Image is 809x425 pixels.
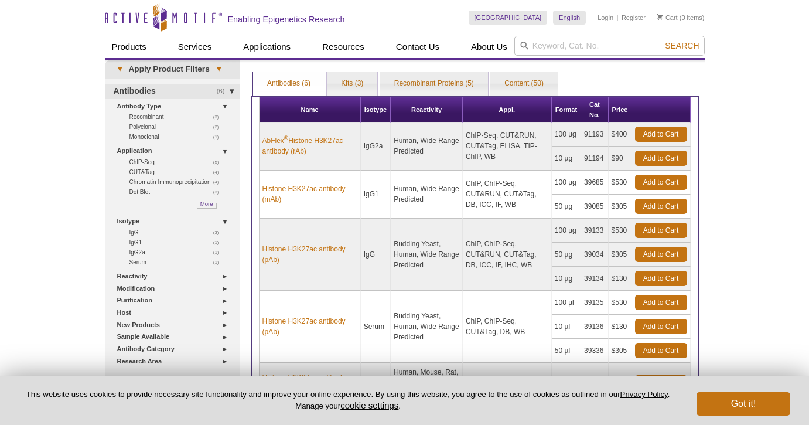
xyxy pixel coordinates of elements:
[327,72,377,96] a: Kits (3)
[514,36,705,56] input: Keyword, Cat. No.
[129,157,226,167] a: (5)ChIP-Seq
[609,97,632,123] th: Price
[361,97,391,123] th: Isotype
[117,100,233,113] a: Antibody Type
[552,267,581,291] td: 10 µg
[228,14,345,25] h2: Enabling Epigenetics Research
[635,375,687,390] a: Add to Cart
[552,339,581,363] td: 50 µl
[380,72,488,96] a: Recombinant Proteins (5)
[635,151,687,166] a: Add to Cart
[635,295,687,310] a: Add to Cart
[661,40,702,51] button: Search
[213,227,226,237] span: (3)
[635,343,687,358] a: Add to Cart
[622,13,646,22] a: Register
[552,363,581,403] td: 100 µg
[598,13,613,22] a: Login
[665,41,699,50] span: Search
[213,187,226,197] span: (3)
[253,72,325,96] a: Antibodies (6)
[262,316,357,337] a: Histone H3K27ac antibody (pAb)
[129,247,226,257] a: (1)IgG2a
[581,315,608,339] td: 39136
[609,195,632,219] td: $305
[117,355,233,368] a: Research Area
[609,171,632,195] td: $530
[552,147,581,171] td: 10 µg
[463,123,552,171] td: ChIP-Seq, CUT&RUN, CUT&Tag, ELISA, TIP-ChIP, WB
[609,219,632,243] td: $530
[117,294,233,307] a: Purification
[129,227,226,237] a: (3)IgG
[552,171,581,195] td: 100 µg
[635,319,687,334] a: Add to Cart
[581,195,608,219] td: 39085
[657,13,678,22] a: Cart
[361,171,391,219] td: IgG1
[463,97,552,123] th: Appl.
[129,257,226,267] a: (1)Serum
[581,339,608,363] td: 39336
[262,183,357,205] a: Histone H3K27ac antibody (mAb)
[391,291,463,363] td: Budding Yeast, Human, Wide Range Predicted
[19,389,677,412] p: This website uses cookies to provide necessary site functionality and improve your online experie...
[609,267,632,291] td: $130
[620,390,668,399] a: Privacy Policy
[552,123,581,147] td: 100 µg
[635,247,687,262] a: Add to Cart
[129,177,226,187] a: (4)Chromatin Immunoprecipitation
[391,219,463,291] td: Budding Yeast, Human, Wide Range Predicted
[635,199,687,214] a: Add to Cart
[213,167,226,177] span: (4)
[581,171,608,195] td: 39685
[464,36,514,58] a: About Us
[260,97,361,123] th: Name
[463,219,552,291] td: ChIP, ChIP-Seq, CUT&RUN, CUT&Tag, DB, ICC, IF, IHC, WB
[581,123,608,147] td: 91193
[553,11,586,25] a: English
[635,271,687,286] a: Add to Cart
[389,36,446,58] a: Contact Us
[609,291,632,315] td: $530
[262,372,357,393] a: Histone H3K27ac antibody (rAb), 100 µg
[552,243,581,267] td: 50 µg
[117,343,233,355] a: Antibody Category
[463,291,552,363] td: ChIP, ChIP-Seq, CUT&Tag, DB, WB
[171,36,219,58] a: Services
[105,84,240,99] a: (6)Antibodies
[105,60,240,79] a: ▾Apply Product Filters▾
[213,157,226,167] span: (5)
[581,147,608,171] td: 91194
[609,315,632,339] td: $130
[635,127,687,142] a: Add to Cart
[117,145,233,157] a: Application
[111,64,129,74] span: ▾
[129,187,226,197] a: (3)Dot Blot
[552,97,581,123] th: Format
[552,195,581,219] td: 50 µg
[213,177,226,187] span: (4)
[391,363,463,403] td: Human, Mouse, Rat, Wide Range Predicted
[340,400,398,410] button: cookie settings
[117,319,233,331] a: New Products
[236,36,298,58] a: Applications
[609,243,632,267] td: $305
[129,112,226,122] a: (3)Recombinant
[210,64,228,74] span: ▾
[197,203,217,209] a: More
[581,97,608,123] th: Cat No.
[635,175,687,190] a: Add to Cart
[697,392,790,416] button: Got it!
[635,223,687,238] a: Add to Cart
[361,219,391,291] td: IgG
[609,147,632,171] td: $90
[213,257,226,267] span: (1)
[361,123,391,171] td: IgG2a
[213,132,226,142] span: (1)
[315,36,371,58] a: Resources
[213,122,226,132] span: (2)
[552,291,581,315] td: 100 µl
[117,215,233,227] a: Isotype
[262,135,357,157] a: AbFlex®Histone H3K27ac antibody (rAb)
